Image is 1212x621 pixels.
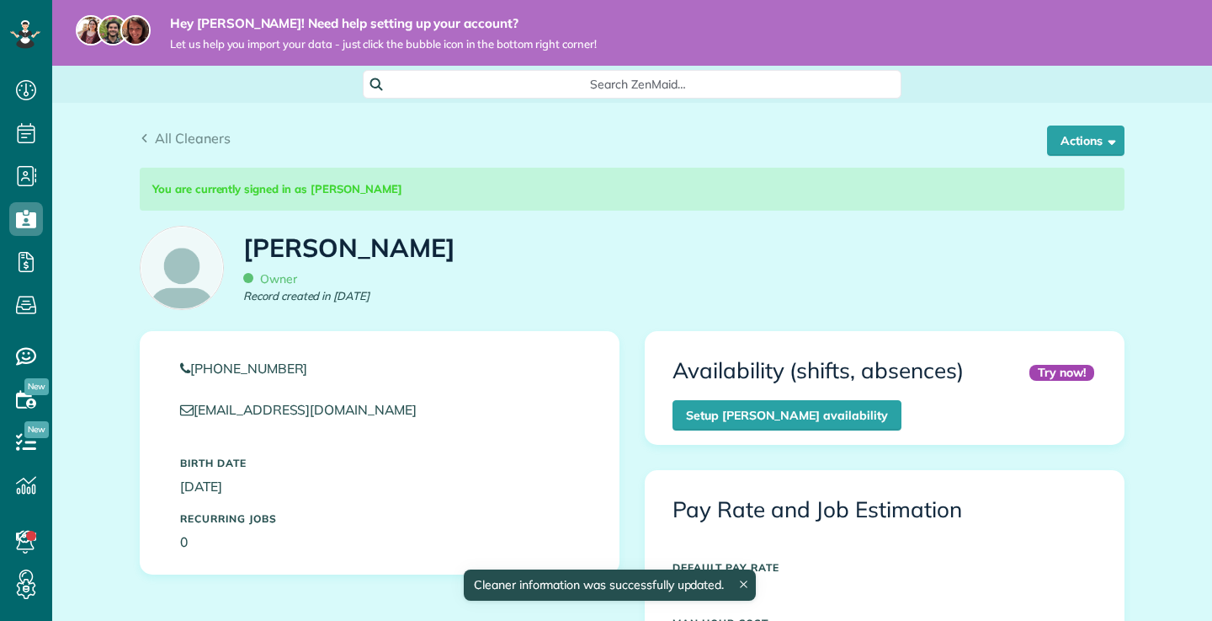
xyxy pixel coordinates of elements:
[24,378,49,395] span: New
[170,37,597,51] span: Let us help you import your data - just click the bubble icon in the bottom right corner!
[98,15,128,46] img: jorge-587dff0eeaa6aab1f244e6dc62b8924c3b6ad411094392a53c71c6c4a576187d.jpg
[1047,126,1124,156] button: Actions
[672,498,1097,522] h3: Pay Rate and Job Estimation
[120,15,151,46] img: michelle-19f622bdf1676172e81f8f8fba1fb50e276960ebfe0243fe18214015130c80e4.jpg
[672,400,901,431] a: Setup [PERSON_NAME] availability
[24,421,49,438] span: New
[180,533,579,552] p: 0
[141,227,223,309] img: employee_icon-c2f8239691d896a72cdd9dc41cfb7b06f9d69bdd837a2ad469be8ff06ab05b5f.png
[180,401,433,418] a: [EMAIL_ADDRESS][DOMAIN_NAME]
[243,288,369,304] em: Record created in [DATE]
[140,168,1124,211] div: You are currently signed in as [PERSON_NAME]
[180,477,579,496] p: [DATE]
[672,562,1097,573] h5: DEFAULT PAY RATE
[180,359,579,378] a: [PHONE_NUMBER]
[672,581,1097,601] p: $20.00/hr
[76,15,106,46] img: maria-72a9807cf96188c08ef61303f053569d2e2a8a1cde33d635c8a3ac13582a053d.jpg
[672,359,964,383] h3: Availability (shifts, absences)
[464,570,756,601] div: Cleaner information was successfully updated.
[155,130,231,147] span: All Cleaners
[243,234,455,262] h1: [PERSON_NAME]
[1029,365,1094,381] div: Try now!
[243,271,297,286] span: Owner
[140,128,231,148] a: All Cleaners
[180,458,579,468] h5: Birth Date
[180,513,579,524] h5: Recurring Jobs
[170,15,597,32] strong: Hey [PERSON_NAME]! Need help setting up your account?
